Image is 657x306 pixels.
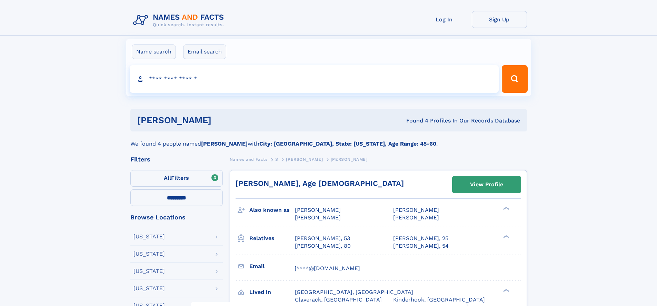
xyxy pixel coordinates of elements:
[309,117,520,125] div: Found 4 Profiles In Our Records Database
[130,156,223,162] div: Filters
[286,157,323,162] span: [PERSON_NAME]
[249,286,295,298] h3: Lived in
[393,296,485,303] span: Kinderhook, [GEOGRAPHIC_DATA]
[130,11,230,30] img: Logo Names and Facts
[286,155,323,164] a: [PERSON_NAME]
[295,207,341,213] span: [PERSON_NAME]
[393,214,439,221] span: [PERSON_NAME]
[249,204,295,216] h3: Also known as
[295,214,341,221] span: [PERSON_NAME]
[133,268,165,274] div: [US_STATE]
[393,235,448,242] a: [PERSON_NAME], 25
[249,233,295,244] h3: Relatives
[452,176,521,193] a: View Profile
[417,11,472,28] a: Log In
[295,235,350,242] a: [PERSON_NAME], 53
[130,214,223,220] div: Browse Locations
[130,131,527,148] div: We found 4 people named with .
[470,177,503,193] div: View Profile
[502,65,527,93] button: Search Button
[501,288,510,293] div: ❯
[201,140,248,147] b: [PERSON_NAME]
[501,206,510,211] div: ❯
[183,45,226,59] label: Email search
[230,155,268,164] a: Names and Facts
[295,242,351,250] a: [PERSON_NAME], 80
[393,207,439,213] span: [PERSON_NAME]
[133,286,165,291] div: [US_STATE]
[259,140,436,147] b: City: [GEOGRAPHIC_DATA], State: [US_STATE], Age Range: 45-60
[130,65,499,93] input: search input
[275,155,278,164] a: S
[393,242,449,250] a: [PERSON_NAME], 54
[275,157,278,162] span: S
[331,157,368,162] span: [PERSON_NAME]
[501,234,510,239] div: ❯
[133,251,165,257] div: [US_STATE]
[295,296,382,303] span: Claverack, [GEOGRAPHIC_DATA]
[164,175,171,181] span: All
[472,11,527,28] a: Sign Up
[137,116,309,125] h1: [PERSON_NAME]
[295,289,413,295] span: [GEOGRAPHIC_DATA], [GEOGRAPHIC_DATA]
[130,170,223,187] label: Filters
[133,234,165,239] div: [US_STATE]
[132,45,176,59] label: Name search
[236,179,404,188] a: [PERSON_NAME], Age [DEMOGRAPHIC_DATA]
[249,260,295,272] h3: Email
